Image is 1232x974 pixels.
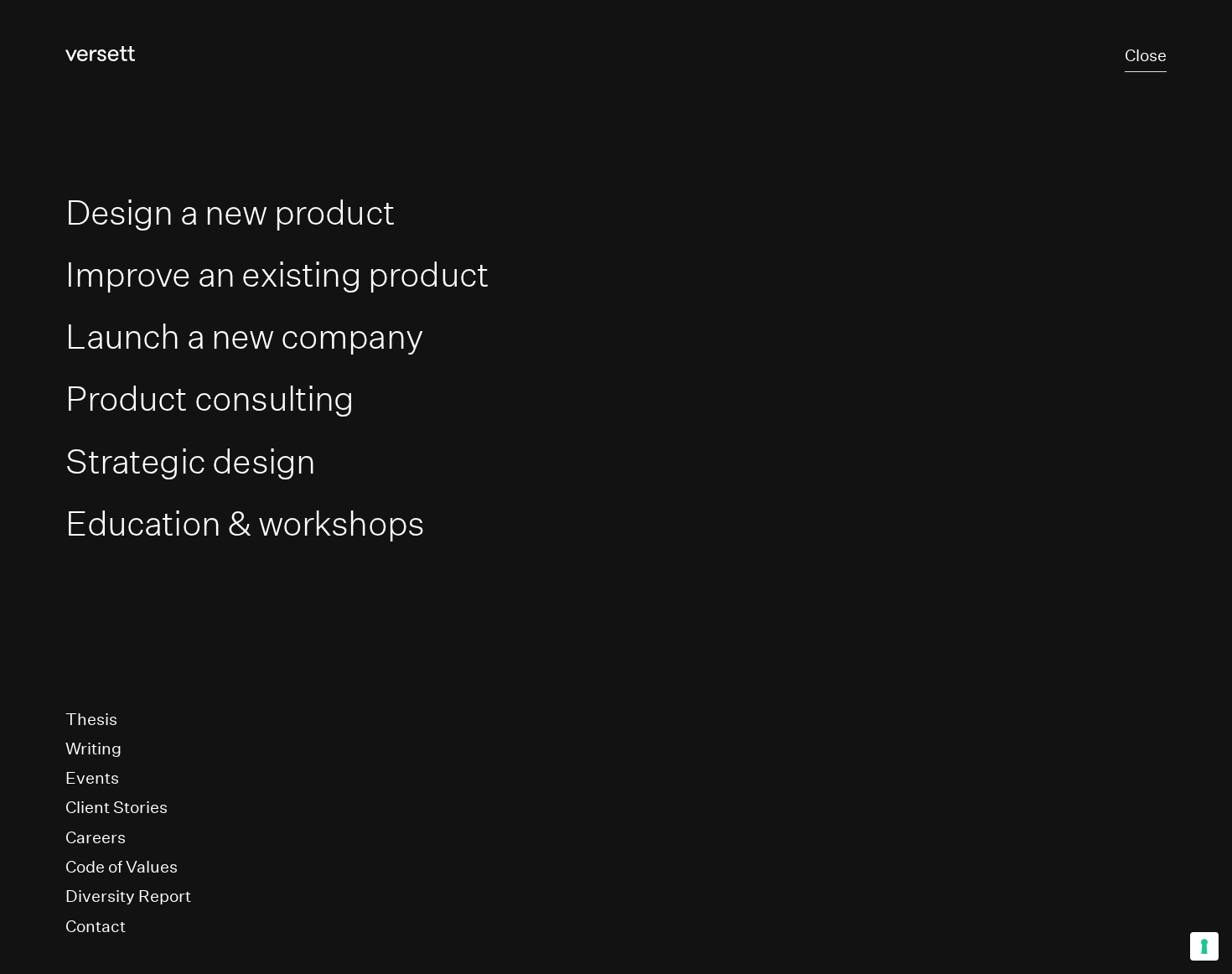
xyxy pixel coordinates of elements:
[65,441,315,483] a: Strategic design
[65,378,354,420] a: Product consulting
[65,827,126,849] a: Careers
[65,768,119,790] a: Events
[65,857,178,878] a: Code of Values
[1125,41,1167,72] button: Close
[65,916,126,938] a: Contact
[65,503,424,545] a: Education & workshops
[1190,932,1219,961] button: Your consent preferences for tracking technologies
[65,709,117,731] a: Thesis
[65,254,489,296] a: Improve an existing product
[65,886,191,908] a: Diversity Report
[65,738,122,760] a: Writing
[65,797,168,819] a: Client Stories
[65,316,423,358] a: Launch a new company
[65,192,395,234] a: Design a new product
